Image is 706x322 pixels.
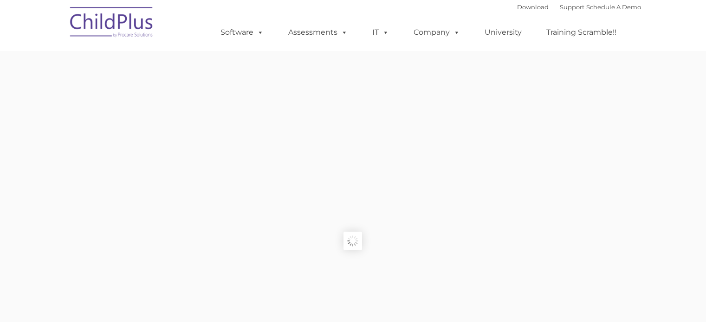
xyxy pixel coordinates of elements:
[363,23,398,42] a: IT
[211,23,273,42] a: Software
[586,3,641,11] a: Schedule A Demo
[517,3,641,11] font: |
[279,23,357,42] a: Assessments
[560,3,584,11] a: Support
[517,3,549,11] a: Download
[65,0,158,47] img: ChildPlus by Procare Solutions
[404,23,469,42] a: Company
[537,23,626,42] a: Training Scramble!!
[475,23,531,42] a: University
